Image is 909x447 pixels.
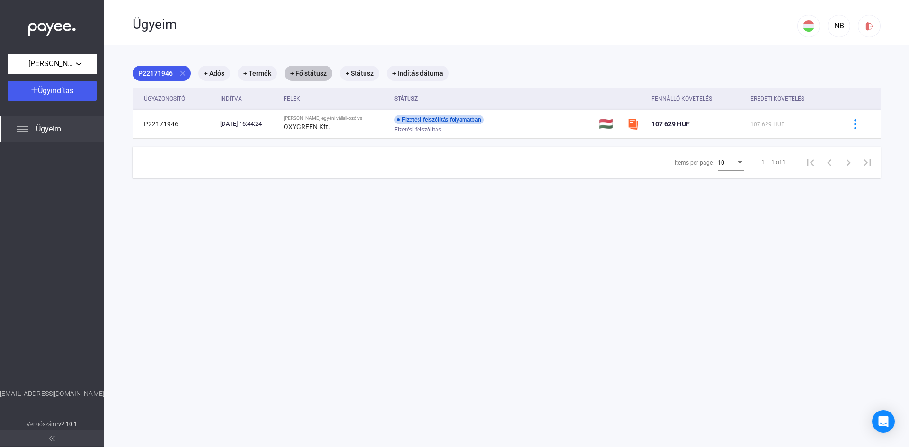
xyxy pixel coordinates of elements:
[220,93,276,105] div: Indítva
[178,69,187,78] mat-icon: close
[850,119,860,129] img: more-blue
[797,15,820,37] button: HU
[238,66,277,81] mat-chip: + Termék
[651,93,712,105] div: Fennálló követelés
[284,93,387,105] div: Felek
[49,436,55,441] img: arrow-double-left-grey.svg
[394,115,484,124] div: Fizetési felszólítás folyamatban
[595,110,623,138] td: 🇭🇺
[28,58,76,70] span: [PERSON_NAME] egyéni vállalkozó
[284,93,300,105] div: Felek
[858,153,877,172] button: Last page
[858,15,881,37] button: logout-red
[36,123,61,135] span: Ügyeim
[718,157,744,168] mat-select: Items per page:
[220,119,276,129] div: [DATE] 16:44:24
[872,410,895,433] div: Open Intercom Messenger
[651,93,743,105] div: Fennálló követelés
[133,66,191,81] mat-chip: P22171946
[750,93,804,105] div: Eredeti követelés
[8,81,97,101] button: Ügyindítás
[38,86,73,95] span: Ügyindítás
[750,93,833,105] div: Eredeti követelés
[133,17,797,33] div: Ügyeim
[31,87,38,93] img: plus-white.svg
[144,93,185,105] div: Ügyazonosító
[8,54,97,74] button: [PERSON_NAME] egyéni vállalkozó
[284,115,387,121] div: [PERSON_NAME] egyéni vállalkozó vs
[391,88,595,110] th: Státusz
[284,123,330,131] strong: OXYGREEN Kft.
[144,93,213,105] div: Ügyazonosító
[803,20,814,32] img: HU
[718,159,724,166] span: 10
[831,20,847,32] div: NB
[340,66,379,81] mat-chip: + Státusz
[761,157,786,168] div: 1 – 1 of 1
[820,153,839,172] button: Previous page
[627,118,639,130] img: szamlazzhu-mini
[17,123,28,135] img: list.svg
[285,66,332,81] mat-chip: + Fő státusz
[387,66,449,81] mat-chip: + Indítás dátuma
[651,120,690,128] span: 107 629 HUF
[675,157,714,168] div: Items per page:
[839,153,858,172] button: Next page
[28,18,76,37] img: white-payee-white-dot.svg
[133,110,216,138] td: P22171946
[845,114,865,134] button: more-blue
[750,121,784,128] span: 107 629 HUF
[58,421,78,428] strong: v2.10.1
[220,93,242,105] div: Indítva
[198,66,230,81] mat-chip: + Adós
[801,153,820,172] button: First page
[864,21,874,31] img: logout-red
[828,15,850,37] button: NB
[394,124,441,135] span: Fizetési felszólítás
